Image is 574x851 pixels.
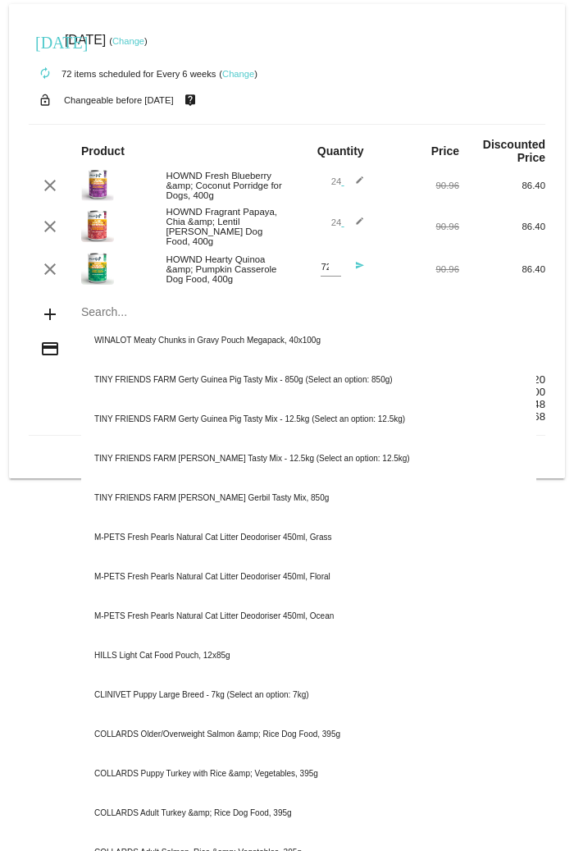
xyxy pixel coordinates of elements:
div: HILLS Light Cat Food Pouch, 12x85g [81,636,536,675]
div: COLLARDS Adult Turkey &amp; Rice Dog Food, 395g [81,794,536,833]
div: 86.40 [459,222,545,231]
img: 86695.jpg [81,209,114,242]
small: 72 items scheduled for Every 6 weeks [29,69,216,79]
span: 24 [331,176,364,186]
input: Search... [81,306,536,319]
mat-icon: edit [344,176,364,195]
div: 90.96 [373,222,459,231]
a: Change [222,69,254,79]
mat-icon: lock_open [35,89,55,111]
div: COLLARDS Older/Overweight Salmon &amp; Rice Dog Food, 395g [81,715,536,754]
div: 86.40 [459,264,545,274]
input: Quantity [321,262,341,272]
mat-icon: edit [344,217,364,236]
small: ( ) [219,69,257,79]
div: TINY FRIENDS FARM [PERSON_NAME] Gerbil Tasty Mix, 850g [81,478,536,518]
div: 86.40 [459,181,545,190]
mat-icon: credit_card [40,339,60,359]
mat-icon: live_help [180,89,200,111]
span: 24 [331,217,364,227]
strong: Quantity [317,144,364,158]
mat-icon: autorenew [35,64,55,84]
div: M-PETS Fresh Pearls Natural Cat Litter Deodoriser 450ml, Grass [81,518,536,557]
div: 90.96 [373,264,459,274]
strong: Discounted Price [483,138,545,164]
small: ( ) [109,36,148,46]
img: 86697.jpg [81,252,114,285]
a: Change [112,36,144,46]
mat-icon: add [40,304,60,324]
strong: Product [81,144,125,158]
div: COLLARDS Puppy Turkey with Rice &amp; Vegetables, 395g [81,754,536,794]
small: Changeable before [DATE] [64,95,174,105]
mat-icon: [DATE] [35,31,55,51]
div: M-PETS Fresh Pearls Natural Cat Litter Deodoriser 450ml, Ocean [81,597,536,636]
div: TINY FRIENDS FARM [PERSON_NAME] Tasty Mix - 12.5kg (Select an option: 12.5kg) [81,439,536,478]
div: CLINIVET Puppy Large Breed - 7kg (Select an option: 7kg) [81,675,536,715]
div: TINY FRIENDS FARM Gerty Guinea Pig Tasty Mix - 12.5kg (Select an option: 12.5kg) [81,400,536,439]
div: HOWND Hearty Quinoa &amp; Pumpkin Casserole Dog Food, 400g [158,254,288,284]
div: M-PETS Fresh Pearls Natural Cat Litter Deodoriser 450ml, Floral [81,557,536,597]
mat-icon: clear [40,217,60,236]
mat-icon: send [344,261,364,281]
img: 86693.jpg [81,168,114,201]
div: WINALOT Meaty Chunks in Gravy Pouch Megapack, 40x100g [81,321,536,360]
div: HOWND Fragrant Papaya, Chia &amp; Lentil [PERSON_NAME] Dog Food, 400g [158,207,288,246]
mat-icon: clear [40,259,60,279]
div: HOWND Fresh Blueberry &amp; Coconut Porridge for Dogs, 400g [158,171,288,200]
div: 90.96 [373,181,459,190]
div: TINY FRIENDS FARM Gerty Guinea Pig Tasty Mix - 850g (Select an option: 850g) [81,360,536,400]
strong: Price [431,144,459,158]
mat-icon: clear [40,176,60,195]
